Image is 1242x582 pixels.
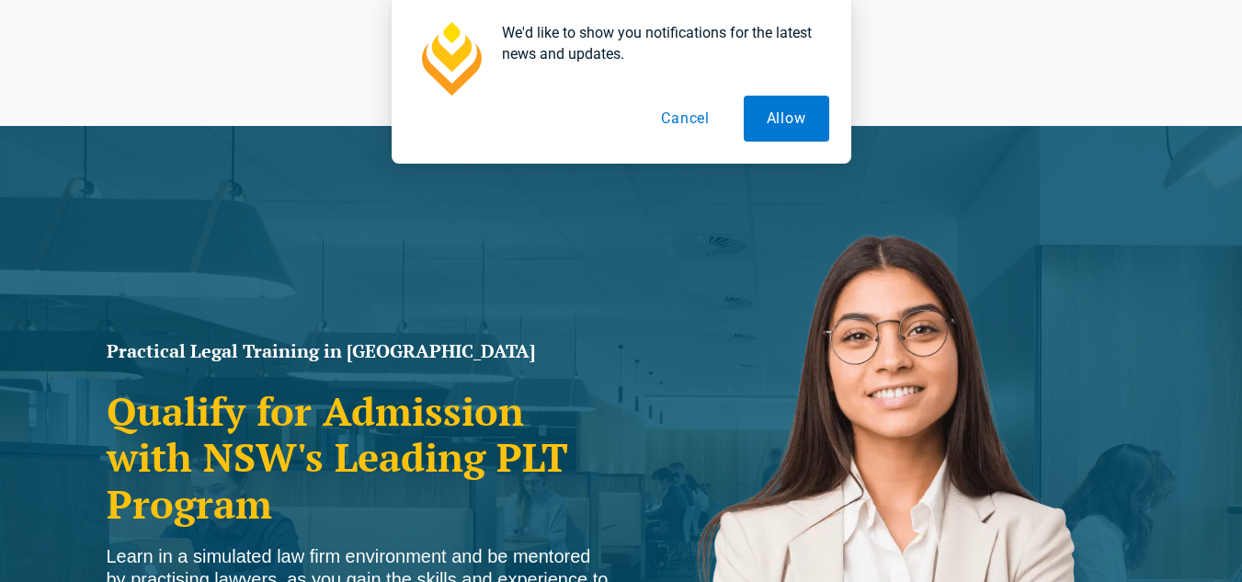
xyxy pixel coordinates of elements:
[487,22,829,64] div: We'd like to show you notifications for the latest news and updates.
[638,96,733,142] button: Cancel
[744,96,829,142] button: Allow
[107,388,612,527] h2: Qualify for Admission with NSW's Leading PLT Program
[414,22,487,96] img: notification icon
[107,342,612,360] h1: Practical Legal Training in [GEOGRAPHIC_DATA]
